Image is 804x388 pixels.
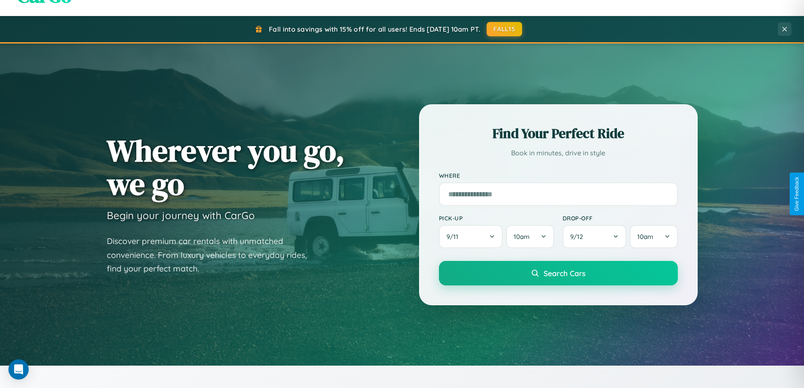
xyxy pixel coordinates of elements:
button: 10am [630,225,677,248]
span: 10am [637,233,653,241]
button: FALL15 [487,22,522,36]
div: Give Feedback [794,177,800,211]
button: 9/11 [439,225,503,248]
p: Discover premium car rentals with unmatched convenience. From luxury vehicles to everyday rides, ... [107,234,318,276]
div: Open Intercom Messenger [8,359,29,380]
label: Drop-off [563,214,678,222]
h3: Begin your journey with CarGo [107,209,255,222]
label: Where [439,172,678,179]
h1: Wherever you go, we go [107,134,345,201]
span: 9 / 11 [447,233,463,241]
span: Fall into savings with 15% off for all users! Ends [DATE] 10am PT. [269,25,480,33]
button: 9/12 [563,225,627,248]
span: Search Cars [544,269,585,278]
span: 9 / 12 [570,233,587,241]
button: Search Cars [439,261,678,285]
span: 10am [514,233,530,241]
p: Book in minutes, drive in style [439,147,678,159]
label: Pick-up [439,214,554,222]
button: 10am [506,225,554,248]
h2: Find Your Perfect Ride [439,124,678,143]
